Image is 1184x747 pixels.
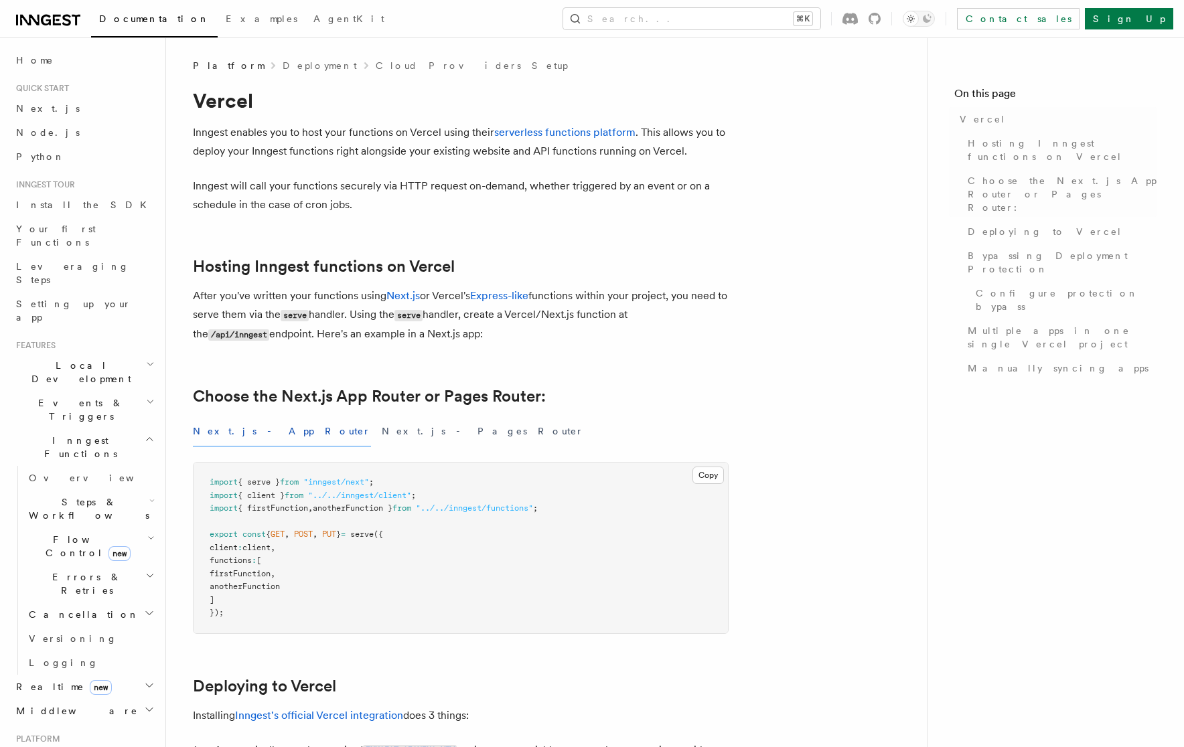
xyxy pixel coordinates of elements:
[411,491,416,500] span: ;
[210,608,224,617] span: });
[193,387,546,406] a: Choose the Next.js App Router or Pages Router:
[470,289,528,302] a: Express-like
[16,199,155,210] span: Install the SDK
[210,543,238,552] span: client
[210,569,271,578] span: firstFunction
[29,657,98,668] span: Logging
[970,281,1157,319] a: Configure protection bypass
[11,680,112,693] span: Realtime
[266,529,271,539] span: {
[208,329,269,341] code: /api/inngest
[305,4,392,36] a: AgentKit
[374,529,383,539] span: ({
[11,217,157,254] a: Your first Functions
[271,529,285,539] span: GET
[322,529,336,539] span: PUT
[252,556,256,565] span: :
[16,224,96,248] span: Your first Functions
[23,527,157,565] button: Flow Controlnew
[962,356,1157,380] a: Manually syncing apps
[226,13,297,24] span: Examples
[313,529,317,539] span: ,
[23,651,157,675] a: Logging
[29,473,167,483] span: Overview
[350,529,374,539] span: serve
[193,286,729,344] p: After you've written your functions using or Vercel's functions within your project, you need to ...
[23,490,157,527] button: Steps & Workflows
[954,86,1157,107] h4: On this page
[23,533,147,560] span: Flow Control
[29,633,117,644] span: Versioning
[962,220,1157,244] a: Deploying to Vercel
[11,120,157,145] a: Node.js
[494,126,636,139] a: serverless functions platform
[794,12,812,25] kbd: ⌘K
[11,699,157,723] button: Middleware
[91,4,218,37] a: Documentation
[218,4,305,36] a: Examples
[210,491,238,500] span: import
[210,503,238,513] span: import
[210,529,238,539] span: export
[210,556,252,565] span: functions
[99,13,210,24] span: Documentation
[90,680,112,695] span: new
[271,569,275,578] span: ,
[11,353,157,391] button: Local Development
[11,704,138,718] span: Middleware
[382,416,584,446] button: Next.js - Pages Router
[394,310,423,321] code: serve
[235,709,403,722] a: Inngest's official Vercel integration
[193,88,729,112] h1: Vercel
[193,59,264,72] span: Platform
[11,96,157,120] a: Next.js
[238,543,242,552] span: :
[11,428,157,466] button: Inngest Functions
[16,151,65,162] span: Python
[968,225,1122,238] span: Deploying to Vercel
[256,556,261,565] span: [
[341,529,346,539] span: =
[962,131,1157,169] a: Hosting Inngest functions on Vercel
[283,59,357,72] a: Deployment
[692,467,724,484] button: Copy
[376,59,568,72] a: Cloud Providers Setup
[11,193,157,217] a: Install the SDK
[11,179,75,190] span: Inngest tour
[238,503,308,513] span: { firstFunction
[11,466,157,675] div: Inngest Functions
[210,595,214,604] span: ]
[242,529,266,539] span: const
[962,319,1157,356] a: Multiple apps in one single Vercel project
[11,292,157,329] a: Setting up your app
[11,83,69,94] span: Quick start
[238,477,280,487] span: { serve }
[193,416,371,446] button: Next.js - App Router
[280,477,299,487] span: from
[11,359,146,386] span: Local Development
[313,503,392,513] span: anotherFunction }
[16,261,129,285] span: Leveraging Steps
[962,244,1157,281] a: Bypassing Deployment Protection
[23,608,139,621] span: Cancellation
[271,543,275,552] span: ,
[16,103,80,114] span: Next.js
[23,565,157,602] button: Errors & Retries
[16,127,80,138] span: Node.js
[108,546,131,561] span: new
[957,8,1080,29] a: Contact sales
[954,107,1157,131] a: Vercel
[962,169,1157,220] a: Choose the Next.js App Router or Pages Router:
[336,529,341,539] span: }
[303,477,369,487] span: "inngest/next"
[968,137,1157,163] span: Hosting Inngest functions on Vercel
[533,503,538,513] span: ;
[386,289,420,302] a: Next.js
[903,11,935,27] button: Toggle dark mode
[11,340,56,351] span: Features
[238,491,285,500] span: { client }
[392,503,411,513] span: from
[11,734,60,744] span: Platform
[313,13,384,24] span: AgentKit
[193,177,729,214] p: Inngest will call your functions securely via HTTP request on-demand, whether triggered by an eve...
